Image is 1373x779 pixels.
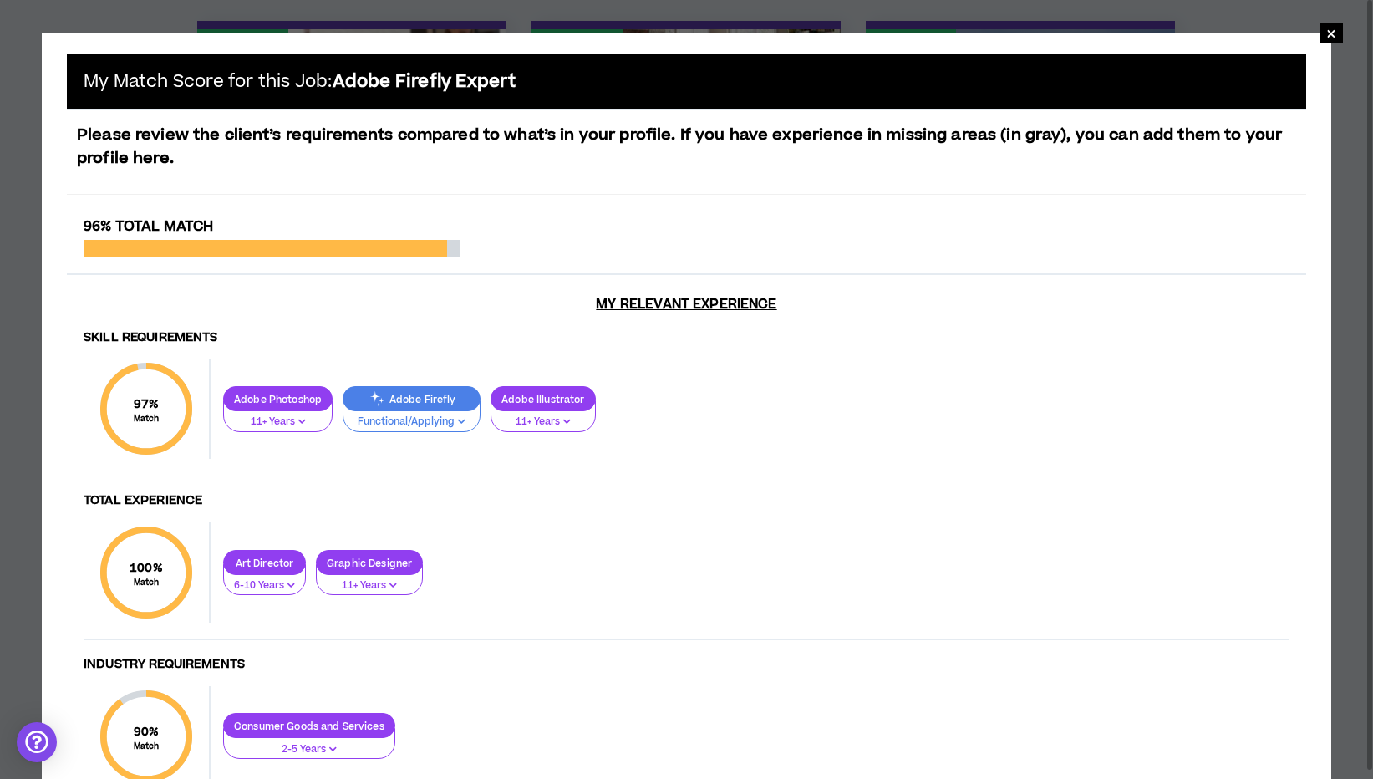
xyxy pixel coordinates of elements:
p: 11+ Years [234,415,322,430]
p: 2-5 Years [234,742,384,757]
h4: Industry Requirements [84,657,1289,673]
p: 6-10 Years [234,578,295,593]
h3: My Relevant Experience [67,296,1306,313]
p: Adobe Firefly [343,393,480,405]
button: 11+ Years [491,400,595,432]
h4: Total Experience [84,493,1289,509]
span: × [1326,23,1336,43]
span: 96% Total Match [84,216,213,237]
p: Please review the client’s requirements compared to what’s in your profile. If you have experienc... [67,124,1306,171]
h4: Skill Requirements [84,330,1289,346]
p: Art Director [224,557,305,569]
p: 11+ Years [501,415,584,430]
p: Adobe Photoshop [224,393,332,405]
p: 11+ Years [327,578,412,593]
p: Consumer Goods and Services [224,720,394,732]
small: Match [134,741,160,752]
button: 2-5 Years [223,728,395,760]
p: Adobe Illustrator [491,393,594,405]
span: 100 % [130,559,163,577]
p: Graphic Designer [317,557,422,569]
b: Adobe Firefly Expert [333,69,516,94]
button: 11+ Years [223,400,333,432]
div: Open Intercom Messenger [17,722,57,762]
button: 6-10 Years [223,564,306,596]
small: Match [130,577,163,588]
span: 90 % [134,723,160,741]
button: 11+ Years [316,564,423,596]
span: 97 % [134,395,160,413]
h5: My Match Score for this Job: [84,71,516,92]
p: Functional/Applying [353,415,470,430]
small: Match [134,413,160,425]
button: Functional/Applying [343,400,481,432]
